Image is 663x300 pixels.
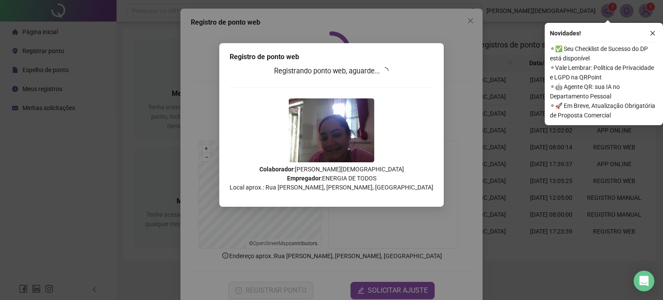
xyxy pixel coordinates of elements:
[382,67,388,74] span: loading
[289,98,374,162] img: 2Q==
[634,271,654,291] div: Open Intercom Messenger
[550,44,658,63] span: ⚬ ✅ Seu Checklist de Sucesso do DP está disponível
[230,66,433,77] h3: Registrando ponto web, aguarde...
[550,101,658,120] span: ⚬ 🚀 Em Breve, Atualização Obrigatória de Proposta Comercial
[230,52,433,62] div: Registro de ponto web
[230,165,433,192] p: : [PERSON_NAME][DEMOGRAPHIC_DATA] : ENERGIA DE TODOS Local aprox.: Rua [PERSON_NAME], [PERSON_NAM...
[287,175,321,182] strong: Empregador
[259,166,294,173] strong: Colaborador
[550,28,581,38] span: Novidades !
[550,63,658,82] span: ⚬ Vale Lembrar: Política de Privacidade e LGPD na QRPoint
[650,30,656,36] span: close
[550,82,658,101] span: ⚬ 🤖 Agente QR: sua IA no Departamento Pessoal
